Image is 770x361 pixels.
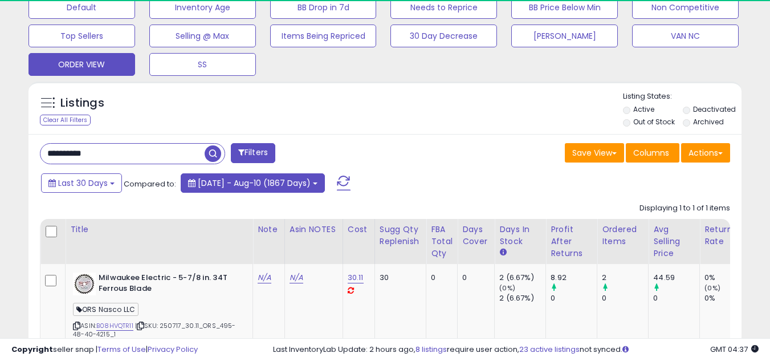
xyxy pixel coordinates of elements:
a: Privacy Policy [148,344,198,355]
div: Sugg Qty Replenish [380,224,422,248]
button: Last 30 Days [41,173,122,193]
span: Columns [633,147,669,159]
button: [PERSON_NAME] [511,25,618,47]
h5: Listings [60,95,104,111]
span: Compared to: [124,179,176,189]
button: Filters [231,143,275,163]
b: Milwaukee Electric - 5-7/8 in. 34T Ferrous Blade [99,273,237,297]
span: | SKU: 250717_30.11_ORS_495-48-40-4215_1 [73,321,236,338]
button: Columns [626,143,679,163]
a: 8 listings [415,344,447,355]
button: Items Being Repriced [270,25,377,47]
span: ORS Nasco LLC [73,303,138,316]
div: Displaying 1 to 1 of 1 items [639,203,730,214]
div: Note [258,224,280,236]
div: Last InventoryLab Update: 2 hours ago, require user action, not synced. [273,344,759,355]
small: Days In Stock. [499,248,506,258]
button: Selling @ Max [149,25,256,47]
div: Profit After Returns [551,224,592,259]
div: 0 [602,293,648,303]
img: 51l9bEal7jL._SL40_.jpg [73,273,96,295]
div: 30 [380,273,418,283]
div: 8.92 [551,273,597,283]
a: Terms of Use [97,344,146,355]
div: 2 (6.67%) [499,293,545,303]
div: Title [70,224,248,236]
label: Deactivated [693,104,736,114]
a: N/A [258,272,271,283]
div: 0 [462,273,486,283]
button: VAN NC [632,25,739,47]
div: 2 [602,273,648,283]
div: seller snap | | [11,344,198,355]
th: Please note that this number is a calculation based on your required days of coverage and your ve... [374,219,426,264]
span: Last 30 Days [58,177,108,189]
button: [DATE] - Aug-10 (1867 Days) [181,173,325,193]
div: 0% [704,273,751,283]
label: Out of Stock [633,117,675,127]
a: 30.11 [348,272,364,283]
button: Save View [565,143,624,163]
div: Clear All Filters [40,115,91,125]
strong: Copyright [11,344,53,355]
div: 44.59 [653,273,699,283]
button: Actions [681,143,730,163]
div: Ordered Items [602,224,643,248]
a: N/A [290,272,303,283]
small: (0%) [499,283,515,293]
div: 0 [653,293,699,303]
p: Listing States: [623,91,742,102]
button: 30 Day Decrease [390,25,497,47]
div: Return Rate [704,224,746,248]
span: [DATE] - Aug-10 (1867 Days) [198,177,311,189]
div: Days Cover [462,224,490,248]
div: Asin NOTES [290,224,338,236]
div: 2 (6.67%) [499,273,545,283]
label: Archived [693,117,724,127]
th: CSV column name: cust_attr_1_ Asin NOTES [284,219,343,264]
div: Cost [348,224,370,236]
a: 23 active listings [519,344,580,355]
div: Avg Selling Price [653,224,695,259]
small: (0%) [704,283,720,293]
div: 0 [431,273,449,283]
button: SS [149,53,256,76]
div: FBA Total Qty [431,224,453,259]
div: Days In Stock [499,224,541,248]
label: Active [633,104,654,114]
button: Top Sellers [28,25,135,47]
button: ORDER VIEW [28,53,135,76]
div: 0 [551,293,597,303]
span: 2025-09-11 04:37 GMT [710,344,759,355]
div: 0% [704,293,751,303]
a: B08HVQTR11 [96,321,133,331]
